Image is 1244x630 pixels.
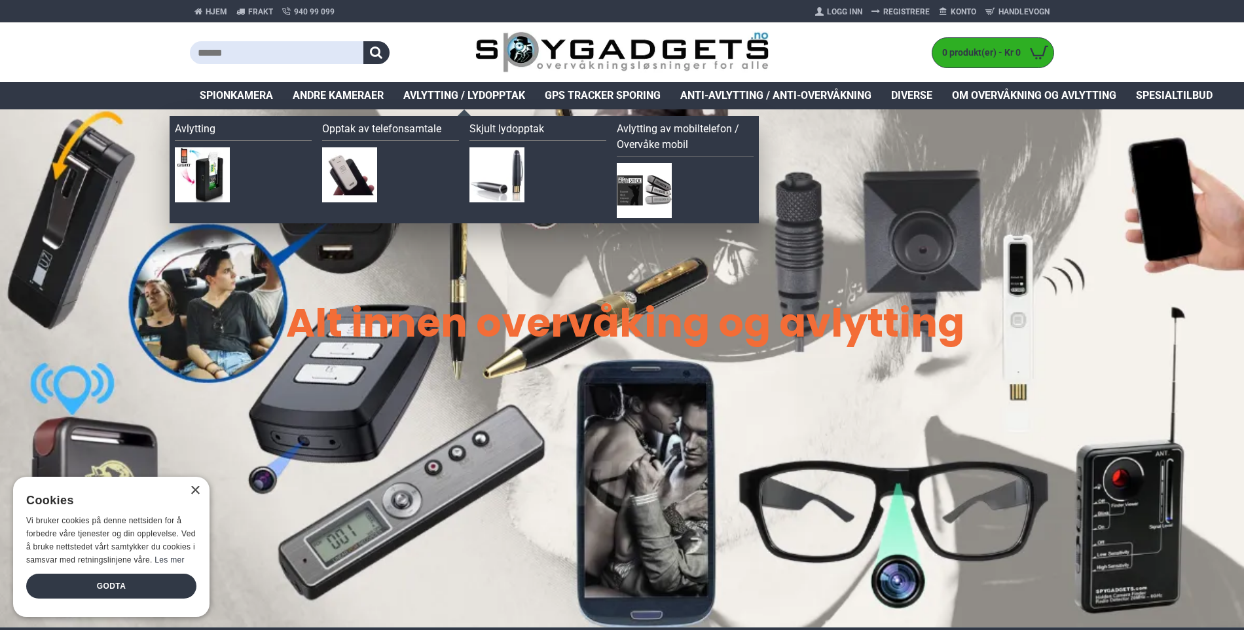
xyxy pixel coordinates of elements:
[469,121,606,141] a: Skjult lydopptak
[248,6,273,18] span: Frakt
[811,1,867,22] a: Logg Inn
[293,88,384,103] span: Andre kameraer
[952,88,1116,103] span: Om overvåkning og avlytting
[475,31,769,74] img: SpyGadgets.no
[190,82,283,109] a: Spionkamera
[190,486,200,496] div: Close
[469,147,524,202] img: Skjult lydopptak
[827,6,862,18] span: Logg Inn
[1126,82,1222,109] a: Spesialtilbud
[26,487,188,515] div: Cookies
[535,82,670,109] a: GPS Tracker Sporing
[155,555,184,565] a: Les mer, opens a new window
[883,6,930,18] span: Registrere
[942,82,1126,109] a: Om overvåkning og avlytting
[951,6,976,18] span: Konto
[294,6,335,18] span: 940 99 099
[891,88,932,103] span: Diverse
[1136,88,1213,103] span: Spesialtilbud
[680,88,871,103] span: Anti-avlytting / Anti-overvåkning
[200,88,273,103] span: Spionkamera
[998,6,1050,18] span: Handlevogn
[403,88,525,103] span: Avlytting / Lydopptak
[670,82,881,109] a: Anti-avlytting / Anti-overvåkning
[932,46,1024,60] span: 0 produkt(er) - Kr 0
[175,147,230,202] img: Avlytting
[934,1,981,22] a: Konto
[26,516,196,564] span: Vi bruker cookies på denne nettsiden for å forbedre våre tjenester og din opplevelse. Ved å bruke...
[881,82,942,109] a: Diverse
[393,82,535,109] a: Avlytting / Lydopptak
[617,163,672,218] img: Avlytting av mobiltelefon / Overvåke mobil
[322,121,459,141] a: Opptak av telefonsamtale
[26,574,196,599] div: Godta
[283,82,393,109] a: Andre kameraer
[617,121,754,157] a: Avlytting av mobiltelefon / Overvåke mobil
[867,1,934,22] a: Registrere
[545,88,661,103] span: GPS Tracker Sporing
[322,147,377,202] img: Opptak av telefonsamtale
[981,1,1054,22] a: Handlevogn
[206,6,227,18] span: Hjem
[175,121,312,141] a: Avlytting
[932,38,1053,67] a: 0 produkt(er) - Kr 0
